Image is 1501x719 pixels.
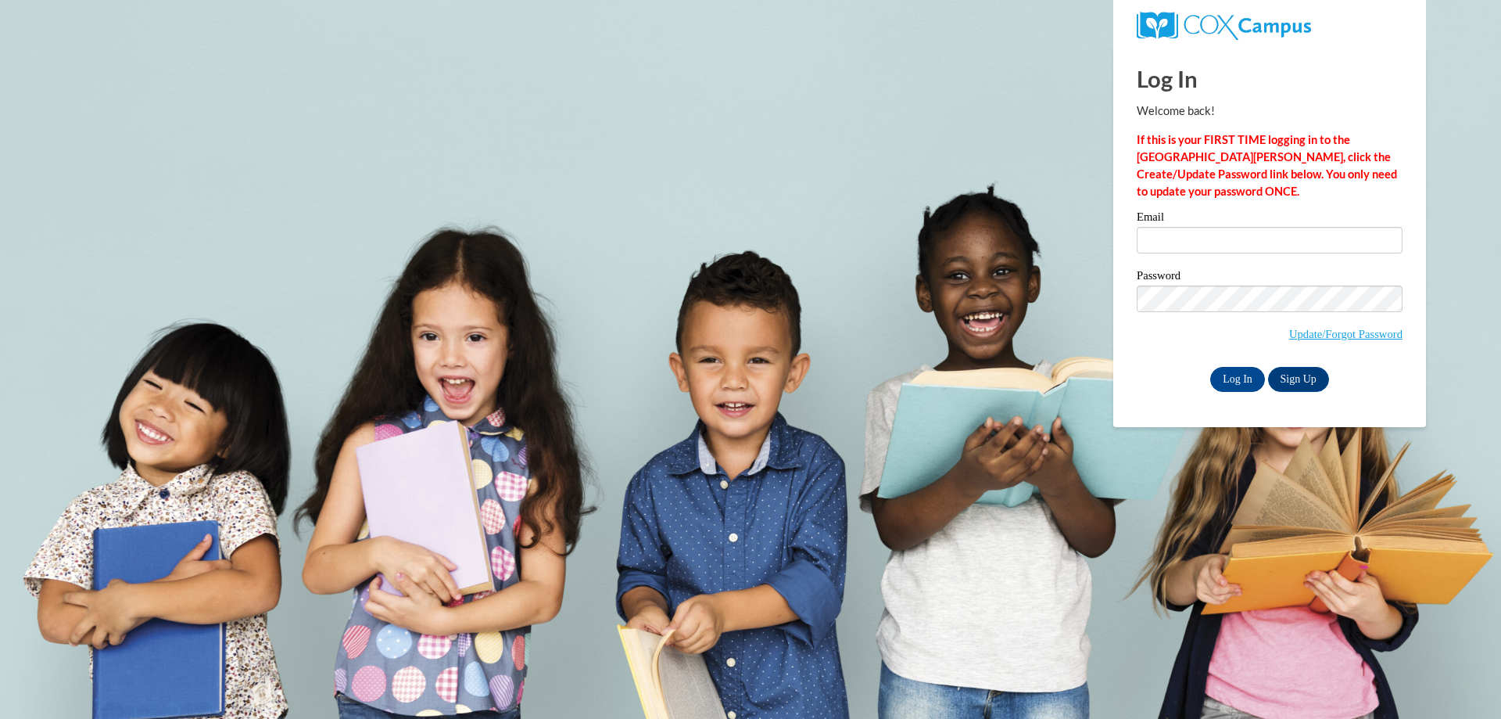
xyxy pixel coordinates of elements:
[1137,270,1402,286] label: Password
[1137,12,1311,40] img: COX Campus
[1137,133,1397,198] strong: If this is your FIRST TIME logging in to the [GEOGRAPHIC_DATA][PERSON_NAME], click the Create/Upd...
[1137,211,1402,227] label: Email
[1137,63,1402,95] h1: Log In
[1289,328,1402,340] a: Update/Forgot Password
[1210,367,1265,392] input: Log In
[1268,367,1329,392] a: Sign Up
[1137,18,1311,31] a: COX Campus
[1137,102,1402,120] p: Welcome back!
